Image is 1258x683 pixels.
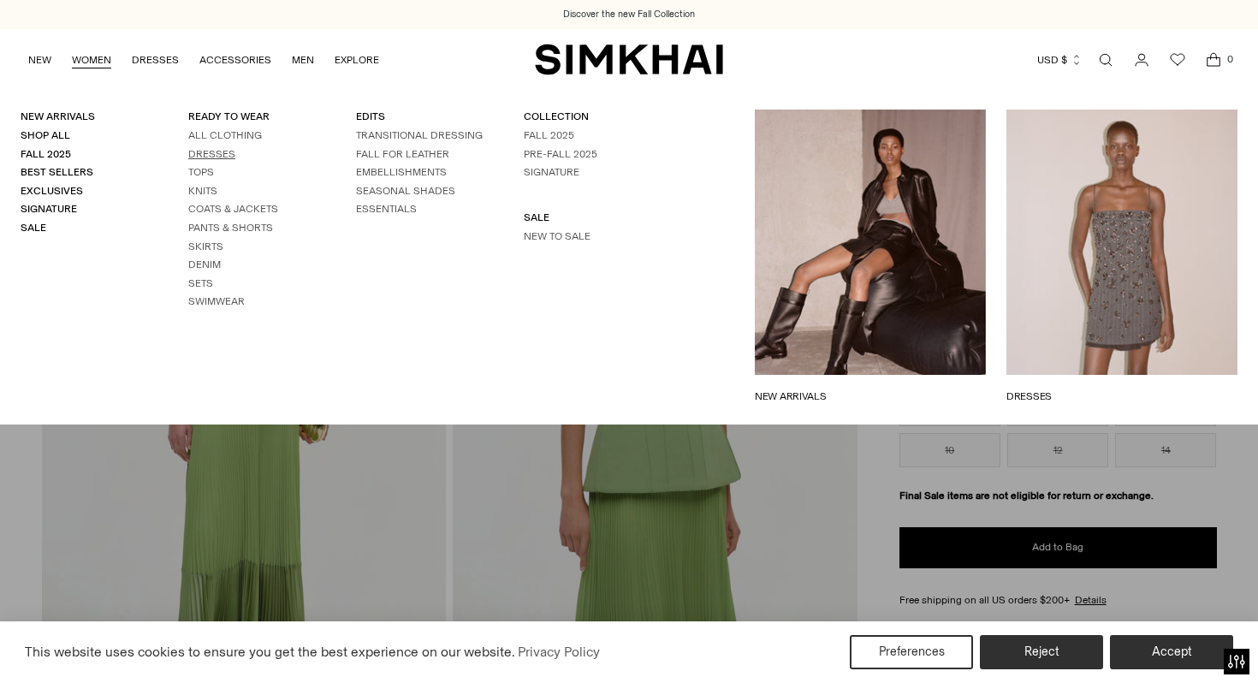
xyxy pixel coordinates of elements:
button: Accept [1110,635,1233,669]
a: WOMEN [72,41,111,79]
a: SIMKHAI [535,43,723,76]
a: DRESSES [132,41,179,79]
button: Reject [980,635,1103,669]
button: Preferences [850,635,973,669]
a: Open cart modal [1196,43,1231,77]
a: Discover the new Fall Collection [563,8,695,21]
a: Go to the account page [1124,43,1159,77]
a: EXPLORE [335,41,379,79]
a: Open search modal [1089,43,1123,77]
span: 0 [1222,51,1237,67]
button: USD $ [1037,41,1083,79]
a: Wishlist [1160,43,1195,77]
a: MEN [292,41,314,79]
span: This website uses cookies to ensure you get the best experience on our website. [25,644,515,660]
a: NEW [28,41,51,79]
a: Privacy Policy (opens in a new tab) [515,639,602,665]
a: ACCESSORIES [199,41,271,79]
